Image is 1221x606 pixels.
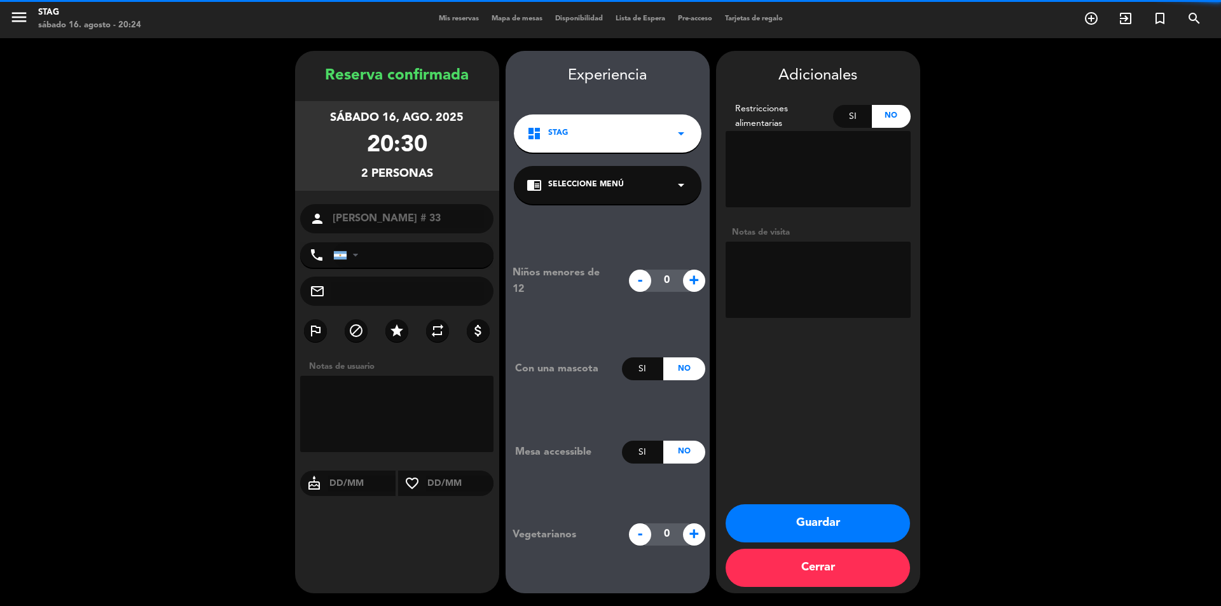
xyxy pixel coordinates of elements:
div: Mesa accessible [506,444,622,460]
i: outlined_flag [308,323,323,338]
div: Notas de visita [726,226,911,239]
i: favorite_border [398,476,426,491]
i: attach_money [471,323,486,338]
span: Seleccione Menú [548,179,624,191]
button: menu [10,8,29,31]
div: STAG [38,6,141,19]
div: 20:30 [367,127,427,165]
div: Si [622,441,663,464]
div: Vegetarianos [503,527,622,543]
i: turned_in_not [1152,11,1168,26]
button: Guardar [726,504,910,542]
div: Experiencia [506,64,710,88]
i: mail_outline [310,284,325,299]
div: Si [833,105,872,128]
i: star [389,323,404,338]
div: No [872,105,911,128]
span: STAG [548,127,568,140]
span: Tarjetas de regalo [719,15,789,22]
span: + [683,523,705,546]
span: - [629,270,651,292]
span: Mis reservas [432,15,485,22]
i: add_circle_outline [1084,11,1099,26]
div: Adicionales [726,64,911,88]
i: dashboard [527,126,542,141]
i: block [348,323,364,338]
div: Con una mascota [506,361,622,377]
div: Restricciones alimentarias [726,102,834,131]
div: No [663,441,705,464]
span: - [629,523,651,546]
div: Argentina: +54 [334,243,363,267]
i: phone [309,247,324,263]
i: person [310,211,325,226]
span: Pre-acceso [672,15,719,22]
i: arrow_drop_down [673,126,689,141]
div: sábado 16. agosto - 20:24 [38,19,141,32]
i: chrome_reader_mode [527,177,542,193]
button: Cerrar [726,549,910,587]
div: Niños menores de 12 [503,265,622,298]
input: DD/MM [426,476,494,492]
i: cake [300,476,328,491]
div: Notas de usuario [303,360,499,373]
span: Mapa de mesas [485,15,549,22]
div: sábado 16, ago. 2025 [330,109,464,127]
span: Disponibilidad [549,15,609,22]
span: + [683,270,705,292]
i: menu [10,8,29,27]
div: Si [622,357,663,380]
div: Reserva confirmada [295,64,499,88]
div: No [663,357,705,380]
div: 2 personas [361,165,433,183]
i: repeat [430,323,445,338]
i: search [1187,11,1202,26]
i: exit_to_app [1118,11,1133,26]
i: arrow_drop_down [673,177,689,193]
span: Lista de Espera [609,15,672,22]
input: DD/MM [328,476,396,492]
